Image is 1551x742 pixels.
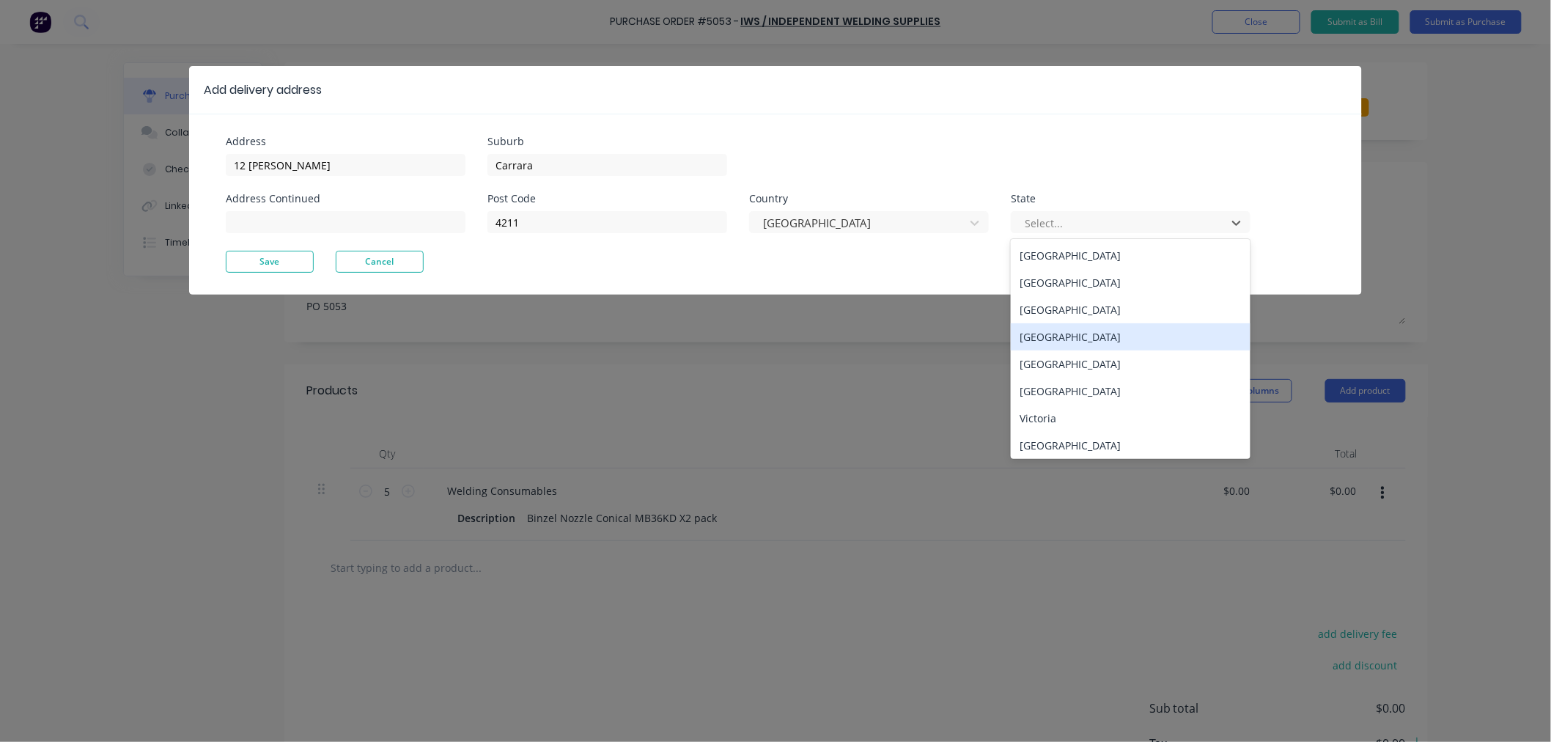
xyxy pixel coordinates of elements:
[1011,269,1250,296] div: [GEOGRAPHIC_DATA]
[487,136,727,147] div: Suburb
[487,194,727,204] div: Post Code
[226,194,465,204] div: Address Continued
[336,251,424,273] button: Cancel
[1011,194,1250,204] div: State
[1011,242,1250,269] div: [GEOGRAPHIC_DATA]
[1011,432,1250,459] div: [GEOGRAPHIC_DATA]
[226,136,465,147] div: Address
[1011,350,1250,378] div: [GEOGRAPHIC_DATA]
[1011,323,1250,350] div: [GEOGRAPHIC_DATA]
[1011,378,1250,405] div: [GEOGRAPHIC_DATA]
[1011,296,1250,323] div: [GEOGRAPHIC_DATA]
[226,251,314,273] button: Save
[749,194,989,204] div: Country
[1011,405,1250,432] div: Victoria
[204,81,322,99] div: Add delivery address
